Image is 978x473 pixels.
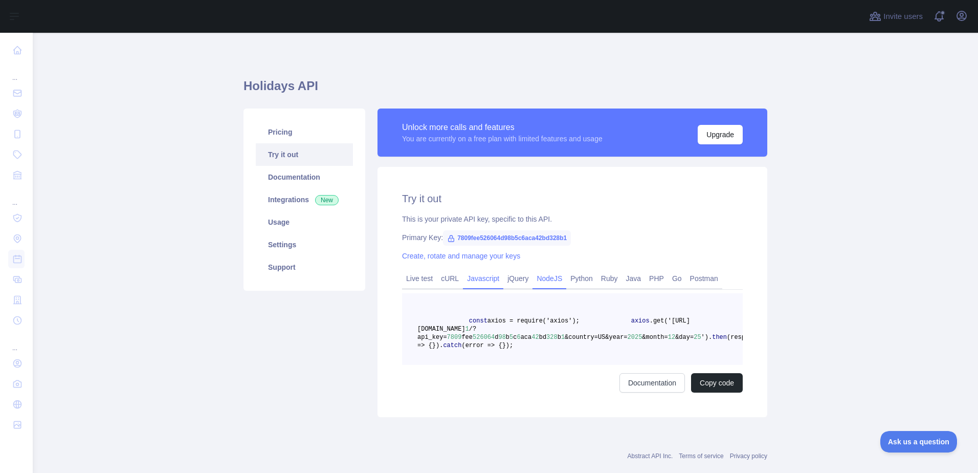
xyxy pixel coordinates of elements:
[8,186,25,207] div: ...
[502,342,514,349] span: });
[730,453,767,460] a: Privacy policy
[701,334,708,341] span: ')
[402,191,743,206] h2: Try it out
[447,334,462,341] span: 7809
[473,334,495,341] span: 526064
[256,188,353,211] a: Integrations New
[597,270,622,287] a: Ruby
[517,334,520,341] span: 6
[679,453,723,460] a: Terms of service
[8,61,25,82] div: ...
[867,8,925,25] button: Invite users
[531,334,539,341] span: 42
[712,334,727,341] span: then
[619,373,685,393] a: Documentation
[561,334,565,341] span: 1
[402,270,437,287] a: Live test
[694,334,701,341] span: 25
[256,233,353,256] a: Settings
[465,326,469,333] span: 1
[628,453,673,460] a: Abstract API Inc.
[256,256,353,278] a: Support
[521,334,532,341] span: aca
[668,270,686,287] a: Go
[506,334,509,341] span: b
[437,270,463,287] a: cURL
[256,121,353,143] a: Pricing
[532,270,566,287] a: NodeJS
[443,342,461,349] span: catch
[256,211,353,233] a: Usage
[402,214,743,224] div: This is your private API key, specific to this API.
[880,431,958,453] iframe: Toggle Customer Support
[402,121,603,134] div: Unlock more calls and features
[686,270,722,287] a: Postman
[439,342,443,349] span: .
[461,342,502,349] span: (error => {
[256,166,353,188] a: Documentation
[539,334,546,341] span: bd
[622,270,646,287] a: Java
[631,317,650,325] span: axios
[708,334,712,341] span: .
[668,334,675,341] span: 12
[463,270,503,287] a: Javascript
[546,334,558,341] span: 328
[509,334,513,341] span: 5
[402,134,603,144] div: You are currently on a free plan with limited features and usage
[628,334,642,341] span: 2025
[675,334,694,341] span: &day=
[256,143,353,166] a: Try it out
[498,334,505,341] span: 98
[461,334,473,341] span: fee
[315,195,339,205] span: New
[432,342,439,349] span: })
[469,317,487,325] span: const
[443,230,571,246] span: 7809fee526064d98b5c6aca42bd328b1
[645,270,668,287] a: PHP
[402,252,520,260] a: Create, rotate and manage your keys
[558,334,561,341] span: b
[883,11,923,23] span: Invite users
[513,334,517,341] span: c
[691,373,743,393] button: Copy code
[402,232,743,243] div: Primary Key:
[243,78,767,102] h1: Holidays API
[487,317,580,325] span: axios = require('axios');
[566,270,597,287] a: Python
[698,125,743,144] button: Upgrade
[565,334,627,341] span: &country=US&year=
[495,334,498,341] span: d
[642,334,668,341] span: &month=
[503,270,532,287] a: jQuery
[8,332,25,352] div: ...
